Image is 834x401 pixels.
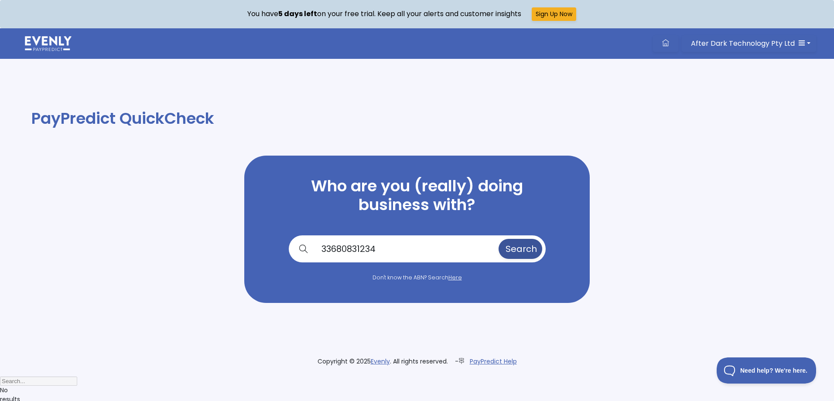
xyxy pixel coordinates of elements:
a: Here [448,274,462,281]
h4: Who are you (really) doing business with? [244,177,590,214]
button: After Dark Technology Pty Ltd [682,35,816,52]
a: Evenly [371,357,390,366]
button: Sign Up Now [532,7,576,21]
span: Search [506,243,537,255]
button: Search [499,239,542,259]
div: Copyright © 2025 . All rights reserved. - [273,357,561,366]
input: enter an ABN [314,239,497,259]
strong: 5 days left [278,9,317,19]
a: PayPredict Help [470,357,517,366]
span: PayPredict QuickCheck [31,107,214,129]
span: After Dark Technology Pty Ltd [691,38,795,48]
img: logo [25,36,72,51]
small: Don't know the ABN? Search [373,274,462,281]
iframe: Toggle Customer Support [717,357,817,384]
